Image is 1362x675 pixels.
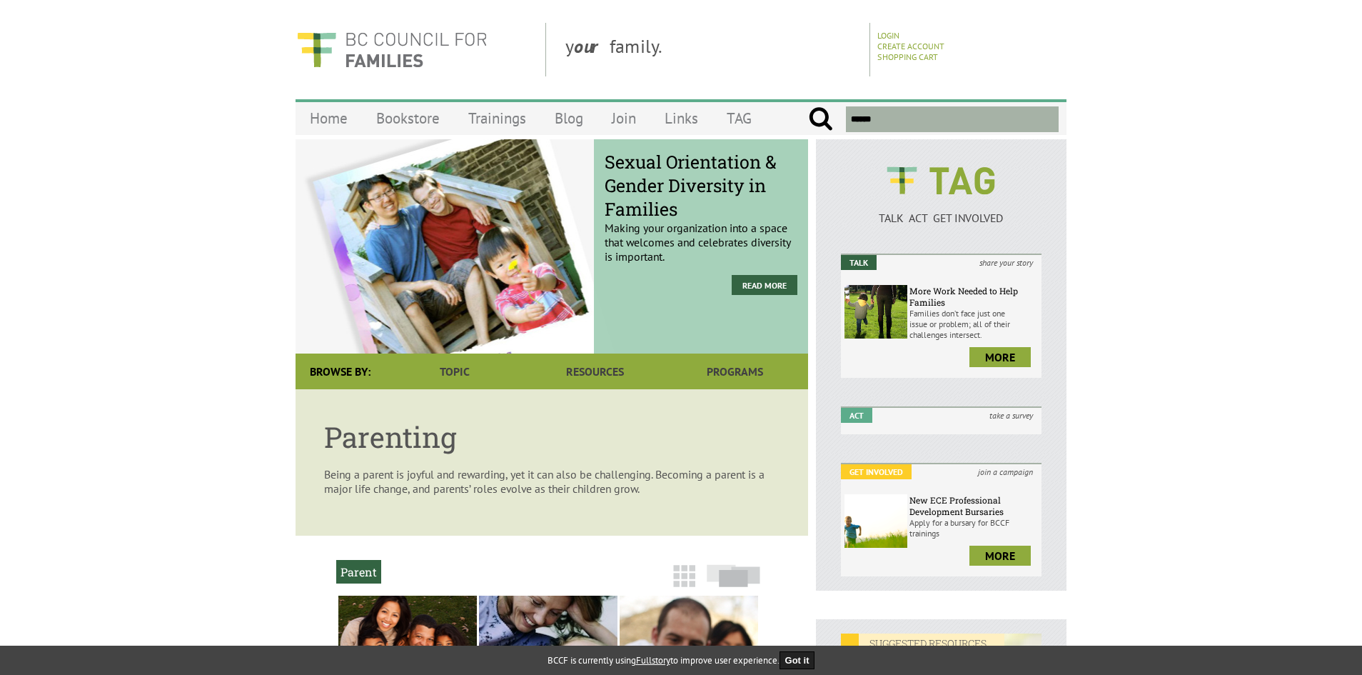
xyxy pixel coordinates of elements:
i: share your story [971,255,1041,270]
h6: New ECE Professional Development Bursaries [909,494,1038,517]
a: Read More [732,275,797,295]
div: Browse By: [296,354,385,389]
button: Got it [780,651,815,669]
h1: Parenting [324,418,780,456]
a: Programs [665,354,805,389]
em: SUGGESTED RESOURCES [841,634,1004,653]
strong: our [574,34,610,58]
p: Apply for a bursary for BCCF trainings [909,517,1038,539]
a: Home [296,101,362,135]
a: Links [650,101,712,135]
img: grid-icon.png [673,565,695,587]
p: Families don’t face just one issue or problem; all of their challenges intersect. [909,308,1038,340]
img: slide-icon.png [707,564,760,587]
i: take a survey [981,408,1041,423]
a: Join [597,101,650,135]
a: Create Account [877,41,944,51]
em: Act [841,408,872,423]
a: more [969,347,1031,367]
em: Get Involved [841,464,912,479]
input: Submit [808,106,833,132]
img: BCCF's TAG Logo [877,154,1005,208]
div: y family. [554,23,870,76]
a: Shopping Cart [877,51,938,62]
a: Grid View [669,571,700,594]
h6: More Work Needed to Help Families [909,285,1038,308]
em: Talk [841,255,877,270]
h2: Parent [336,560,381,584]
p: TALK ACT GET INVOLVED [841,211,1041,225]
a: Slide View [702,571,765,594]
a: TAG [712,101,766,135]
a: Topic [385,354,525,389]
span: Sexual Orientation & Gender Diversity in Families [605,150,797,221]
a: Resources [525,354,665,389]
img: BC Council for FAMILIES [296,23,488,76]
a: Fullstory [636,654,670,666]
p: Being a parent is joyful and rewarding, yet it can also be challenging. Becoming a parent is a ma... [324,467,780,496]
i: join a campaign [969,464,1041,479]
a: Trainings [454,101,540,135]
a: Login [877,30,899,41]
a: TALK ACT GET INVOLVED [841,196,1041,225]
a: Blog [540,101,597,135]
a: more [969,546,1031,566]
a: Bookstore [362,101,454,135]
